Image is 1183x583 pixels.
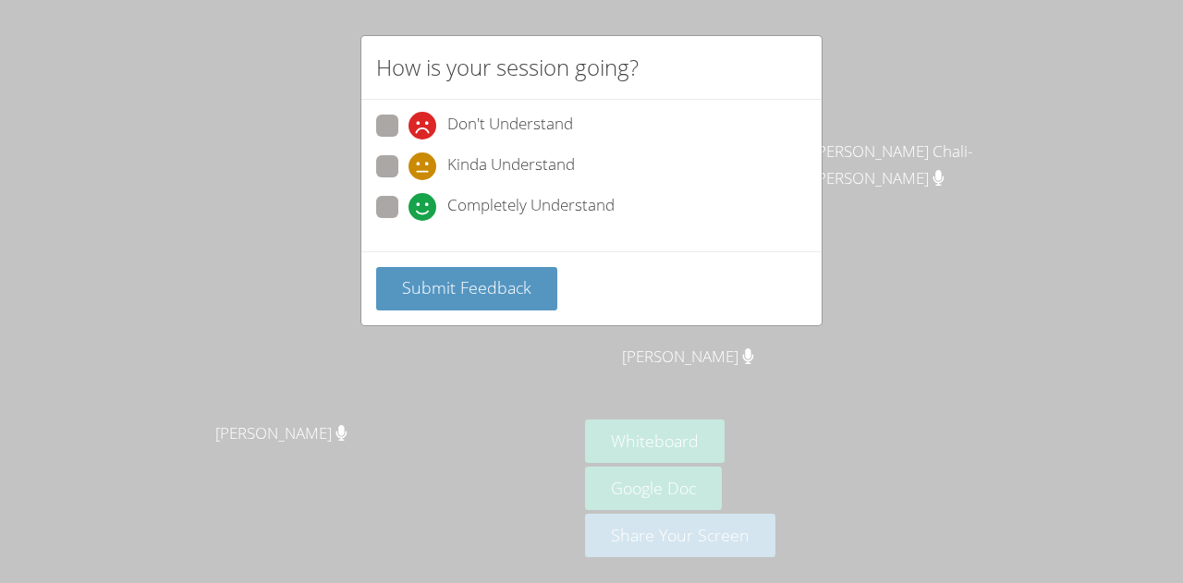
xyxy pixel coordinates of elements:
span: Submit Feedback [402,276,531,298]
h2: How is your session going? [376,51,639,84]
span: Kinda Understand [447,152,575,180]
button: Submit Feedback [376,267,557,310]
span: Completely Understand [447,193,615,221]
span: Don't Understand [447,112,573,140]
